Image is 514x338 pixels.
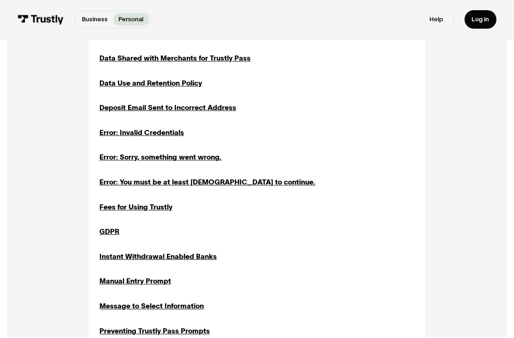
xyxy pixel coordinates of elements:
a: Deposit Email Sent to Incorrect Address [99,104,236,114]
a: GDPR [99,227,119,238]
a: Data Use and Retention Policy [99,79,202,90]
a: Business [77,14,113,27]
a: Preventing Trustly Pass Prompts [99,327,210,338]
a: Error: You must be at least [DEMOGRAPHIC_DATA] to continue. [99,178,315,189]
a: Log in [465,11,496,30]
div: Log in [471,16,489,24]
a: Message to Select Information [99,302,204,313]
a: Error: Sorry, something went wrong. [99,153,221,164]
a: Fees for Using Trustly [99,203,172,214]
img: Trustly Logo [18,16,64,25]
p: Personal [118,16,143,25]
a: Error: Invalid Credentials [99,129,184,139]
a: Personal [113,14,149,27]
p: Business [82,16,108,25]
a: Manual Entry Prompt [99,277,171,288]
a: Instant Withdrawal Enabled Banks [99,252,217,263]
a: Data Shared with Merchants for Trustly Pass [99,54,251,65]
a: Help [429,16,443,24]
